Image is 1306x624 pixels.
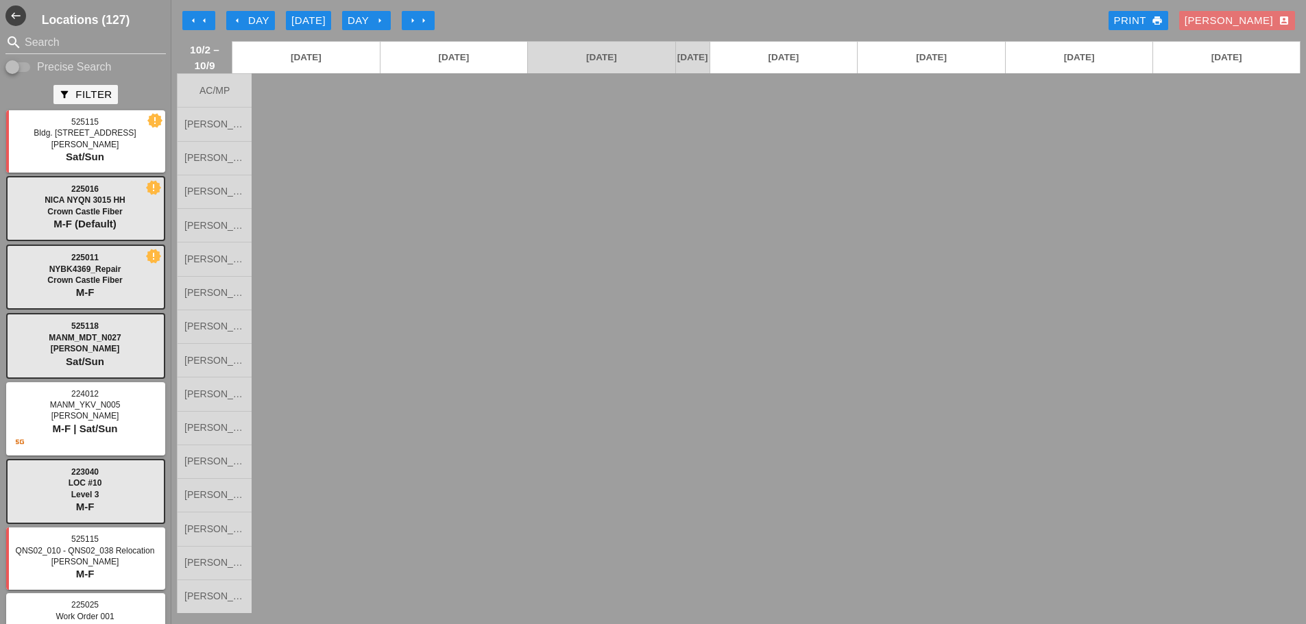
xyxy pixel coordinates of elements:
i: west [5,5,26,26]
span: [PERSON_NAME] [184,288,245,298]
button: Filter [53,85,117,104]
span: [PERSON_NAME] [184,355,245,366]
i: 5g [14,436,25,447]
span: 224012 [71,389,99,399]
span: Crown Castle Fiber [47,207,122,216]
div: Enable Precise search to match search terms exactly. [5,59,166,75]
span: MANM_MDT_N027 [49,333,121,342]
i: arrow_left [232,15,243,26]
span: M-F (Default) [53,218,117,229]
a: [DATE] [380,42,528,73]
span: [PERSON_NAME] [184,591,245,601]
span: Level 3 [71,490,99,499]
span: MANM_YKV_N005 [50,400,121,410]
div: Day [348,13,385,29]
button: [DATE] [286,11,331,30]
span: Crown Castle Fiber [47,275,122,285]
i: arrow_right [418,15,429,26]
span: [PERSON_NAME] [184,490,245,500]
span: [PERSON_NAME] [51,140,119,149]
span: [PERSON_NAME] [184,558,245,568]
i: search [5,34,22,51]
button: Day [342,11,391,30]
a: [DATE] [232,42,380,73]
button: [PERSON_NAME] [1179,11,1295,30]
a: [DATE] [710,42,858,73]
span: [PERSON_NAME] [184,321,245,332]
span: NYBK4369_Repair [49,264,121,274]
span: [PERSON_NAME] [184,423,245,433]
i: filter_alt [59,89,70,100]
i: arrow_left [188,15,199,26]
input: Search [25,32,147,53]
i: account_box [1279,15,1290,26]
button: Move Back 1 Week [182,11,215,30]
div: Day [232,13,269,29]
span: [PERSON_NAME] [51,411,119,421]
span: 225011 [71,253,99,262]
span: M-F | Sat/Sun [52,423,117,434]
div: Print [1114,13,1163,29]
span: 525118 [71,321,99,331]
span: 223040 [71,467,99,477]
span: Bldg. [STREET_ADDRESS] [34,128,136,138]
span: 225016 [71,184,99,194]
span: 525115 [71,117,99,127]
span: QNS02_010 - QNS02_038 Relocation [16,546,155,556]
i: new_releases [147,250,160,262]
span: M-F [76,501,95,512]
span: [PERSON_NAME] [184,389,245,399]
div: [PERSON_NAME] [1185,13,1290,29]
span: [PERSON_NAME] [51,344,120,353]
button: Day [226,11,275,30]
span: 225025 [71,600,99,610]
span: [PERSON_NAME] [184,456,245,466]
span: [PERSON_NAME] [184,186,245,197]
a: [DATE] [1153,42,1300,73]
button: Shrink Sidebar [5,5,26,26]
a: [DATE] [676,42,710,73]
span: Sat/Sun [66,151,104,162]
span: [PERSON_NAME] [184,119,245,129]
span: [PERSON_NAME] [184,524,245,534]
div: Filter [59,87,112,103]
i: new_releases [149,114,161,127]
span: AC/MP [199,86,230,96]
span: Work Order 001 [56,612,114,621]
span: Sat/Sun [66,355,104,367]
span: LOC #10 [69,478,102,488]
span: M-F [76,286,95,298]
a: [DATE] [1006,42,1153,73]
span: [PERSON_NAME] [184,221,245,231]
span: [PERSON_NAME] [184,153,245,163]
span: [PERSON_NAME] [184,254,245,264]
span: 10/2 – 10/9 [184,42,225,73]
button: Move Ahead 1 Week [402,11,435,30]
span: [PERSON_NAME] [51,557,119,566]
i: print [1152,15,1163,26]
i: arrow_left [199,15,210,26]
span: M-F [76,568,95,579]
span: NICA NYQN 3015 HH [45,195,125,205]
a: [DATE] [858,42,1005,73]
a: Print [1109,11,1168,30]
a: [DATE] [528,42,675,73]
i: arrow_right [407,15,418,26]
i: new_releases [147,182,160,194]
i: arrow_right [374,15,385,26]
span: 525115 [71,534,99,544]
div: [DATE] [291,13,326,29]
label: Precise Search [37,60,112,74]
